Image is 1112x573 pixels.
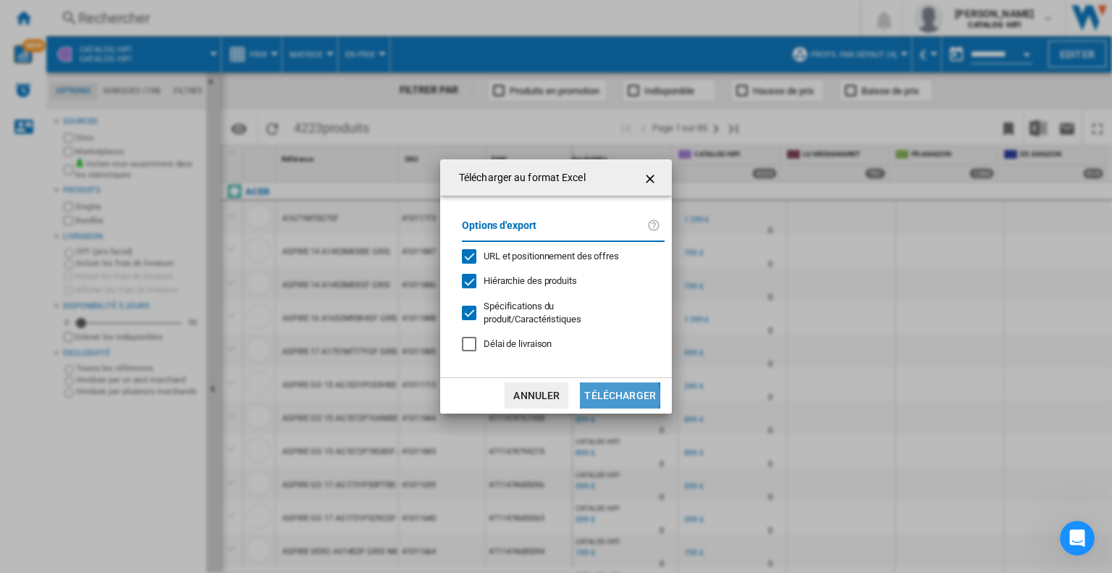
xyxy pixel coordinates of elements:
[580,382,660,409] button: Télécharger
[484,275,577,286] span: Hiérarchie des produits
[505,382,568,409] button: Annuler
[462,338,665,351] md-checkbox: Délai de livraison
[484,301,581,325] span: Spécifications du produit/Caractéristiques
[1060,521,1095,556] iframe: Intercom live chat
[462,275,653,288] md-checkbox: Hiérarchie des produits
[462,249,653,263] md-checkbox: URL et positionnement des offres
[637,163,666,192] button: getI18NText('BUTTONS.CLOSE_DIALOG')
[484,300,653,326] div: S'applique uniquement à la vision catégorie
[452,171,586,185] h4: Télécharger au format Excel
[484,338,552,349] span: Délai de livraison
[462,217,647,244] label: Options d'export
[484,251,619,262] span: URL et positionnement des offres
[643,170,660,188] ng-md-icon: getI18NText('BUTTONS.CLOSE_DIALOG')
